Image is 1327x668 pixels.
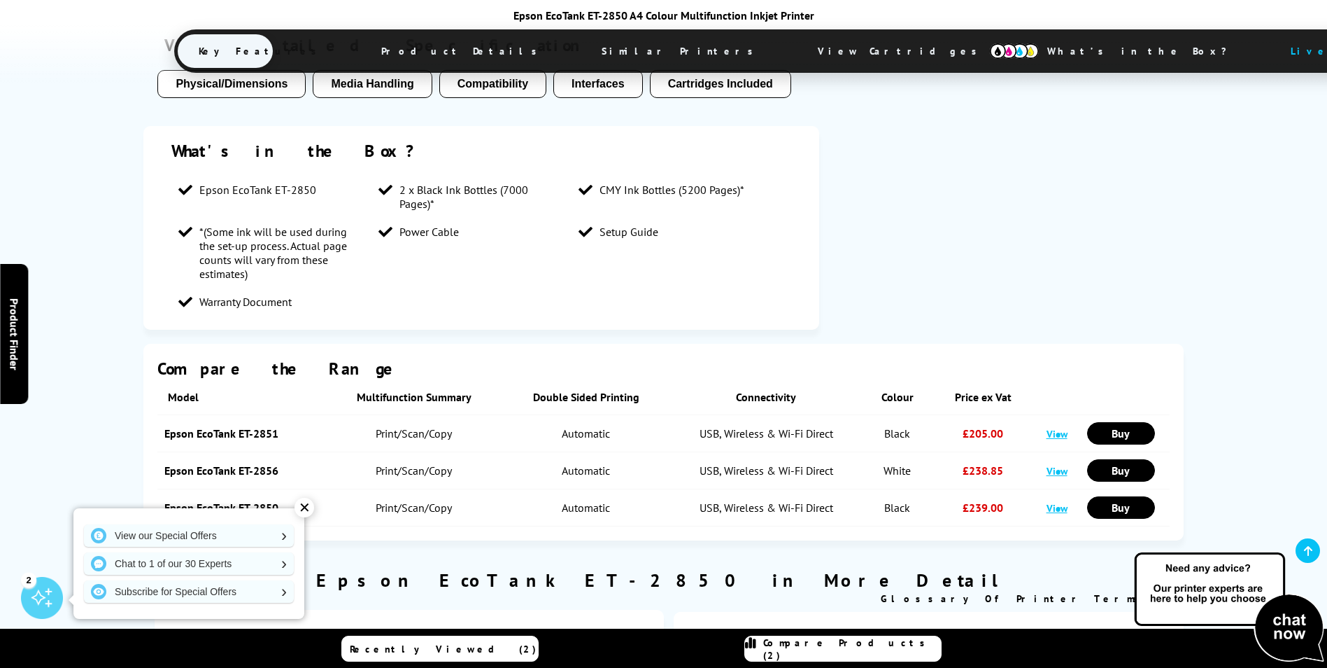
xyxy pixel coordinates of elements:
[199,295,292,309] span: Warranty Document
[84,524,294,547] a: View our Special Offers
[21,572,36,587] div: 2
[295,498,314,517] div: ✕
[157,70,306,98] button: Physical/Dimensions
[863,415,932,452] td: Black
[1131,550,1327,665] img: Open Live Chat window
[1087,459,1154,482] a: Buy
[503,489,669,527] td: Automatic
[863,452,932,489] td: White
[1087,422,1154,445] a: Buy
[325,380,503,415] th: Multifunction Summary
[1046,427,1067,440] a: View
[669,489,863,527] td: USB, Wireless & Wi-Fi Direct
[797,33,1011,69] span: View Cartridges
[669,380,863,415] th: Connectivity
[669,415,863,452] td: USB, Wireless & Wi-Fi Direct
[325,452,503,489] td: Print/Scan/Copy
[599,225,658,239] span: Setup Guide
[84,580,294,603] a: Subscribe for Special Offers
[503,452,669,489] td: Automatic
[669,452,863,489] td: USB, Wireless & Wi-Fi Direct
[932,415,1034,452] td: £205.00
[178,34,345,68] span: Key Features
[599,183,744,197] span: CMY Ink Bottles (5200 Pages)*
[7,298,21,370] span: Product Finder
[932,452,1034,489] td: £238.85
[1026,34,1261,68] span: What’s in the Box?
[174,8,1154,22] div: Epson EcoTank ET-2850 A4 Colour Multifunction Inkjet Printer
[990,43,1039,59] img: cmyk-icon.svg
[313,70,432,98] button: Media Handling
[688,613,1170,665] span: Print
[503,415,669,452] td: Automatic
[763,636,941,662] span: Compare Products (2)
[157,358,1169,380] div: Compare the Range
[863,380,932,415] th: Colour
[360,34,565,68] span: Product Details
[650,70,791,98] button: Cartridges Included
[199,183,316,197] span: Epson EcoTank ET-2850
[553,70,643,98] button: Interfaces
[350,643,537,655] span: Recently Viewed (2)
[439,70,546,98] button: Compatibility
[1046,501,1067,515] a: View
[157,380,325,415] th: Model
[341,636,539,662] a: Recently Viewed (2)
[863,489,932,527] td: Black
[881,592,1156,605] a: Glossary Of Printer Terms
[399,183,565,211] span: 2 x Black Ink Bottles (7000 Pages)*
[199,225,364,281] span: *(Some ink will be used during the set-up process. Actual page counts will vary from these estima...
[932,489,1034,527] td: £239.00
[581,34,781,68] span: Similar Printers
[164,464,278,478] a: Epson EcoTank ET-2856
[932,380,1034,415] th: Price ex Vat
[164,426,278,440] a: Epson EcoTank ET-2851
[143,569,1183,592] h2: Epson EcoTank ET-2850 in More Detail
[325,415,503,452] td: Print/Scan/Copy
[1087,496,1154,519] a: Buy
[1046,464,1067,478] a: View
[325,489,503,527] td: Print/Scan/Copy
[399,225,459,239] span: Power Cable
[84,552,294,575] a: Chat to 1 of our 30 Experts
[503,380,669,415] th: Double Sided Printing
[171,140,791,162] div: What's in the Box?
[744,636,942,662] a: Compare Products (2)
